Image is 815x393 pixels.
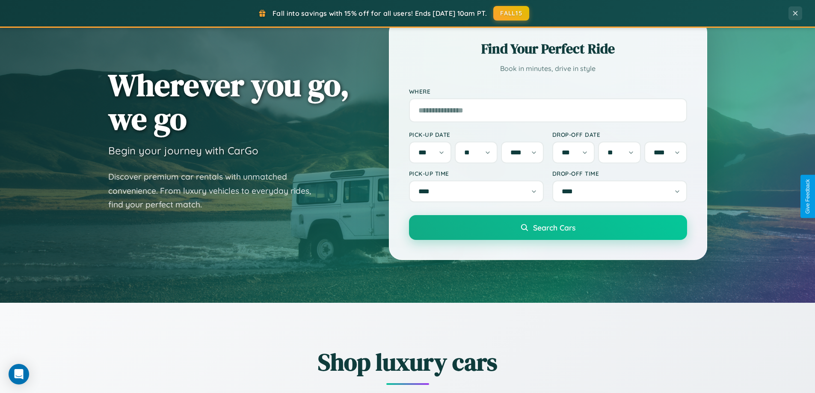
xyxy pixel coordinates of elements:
[108,144,258,157] h3: Begin your journey with CarGo
[273,9,487,18] span: Fall into savings with 15% off for all users! Ends [DATE] 10am PT.
[805,179,811,214] div: Give Feedback
[9,364,29,384] div: Open Intercom Messenger
[108,68,350,136] h1: Wherever you go, we go
[533,223,575,232] span: Search Cars
[552,170,687,177] label: Drop-off Time
[409,88,687,95] label: Where
[493,6,529,21] button: FALL15
[409,39,687,58] h2: Find Your Perfect Ride
[409,131,544,138] label: Pick-up Date
[108,170,322,212] p: Discover premium car rentals with unmatched convenience. From luxury vehicles to everyday rides, ...
[552,131,687,138] label: Drop-off Date
[409,62,687,75] p: Book in minutes, drive in style
[409,215,687,240] button: Search Cars
[151,346,664,378] h2: Shop luxury cars
[409,170,544,177] label: Pick-up Time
